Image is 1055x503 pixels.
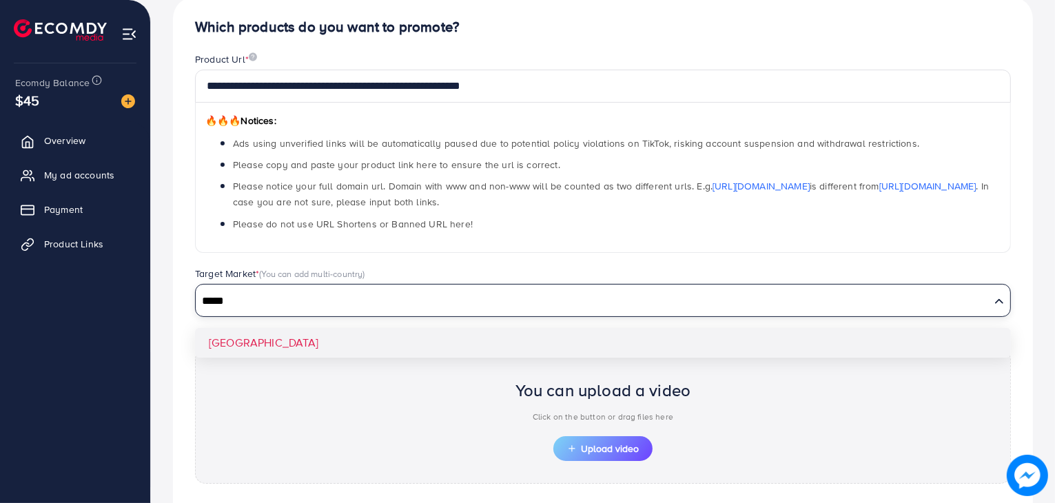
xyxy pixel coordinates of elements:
[195,52,257,66] label: Product Url
[44,203,83,216] span: Payment
[44,134,85,147] span: Overview
[15,90,39,110] span: $45
[205,114,276,127] span: Notices:
[195,267,365,280] label: Target Market
[233,136,919,150] span: Ads using unverified links will be automatically paused due to potential policy violations on Tik...
[713,179,810,193] a: [URL][DOMAIN_NAME]
[121,26,137,42] img: menu
[14,19,107,41] img: logo
[233,158,560,172] span: Please copy and paste your product link here to ensure the url is correct.
[44,168,114,182] span: My ad accounts
[1007,455,1048,496] img: image
[10,230,140,258] a: Product Links
[121,94,135,108] img: image
[515,380,691,400] h2: You can upload a video
[197,291,989,312] input: Search for option
[195,19,1011,36] h4: Which products do you want to promote?
[10,196,140,223] a: Payment
[259,267,365,280] span: (You can add multi-country)
[44,237,103,251] span: Product Links
[553,436,653,461] button: Upload video
[10,161,140,189] a: My ad accounts
[233,217,473,231] span: Please do not use URL Shortens or Banned URL here!
[15,76,90,90] span: Ecomdy Balance
[205,114,240,127] span: 🔥🔥🔥
[10,127,140,154] a: Overview
[233,179,989,209] span: Please notice your full domain url. Domain with www and non-www will be counted as two different ...
[249,52,257,61] img: image
[515,409,691,425] p: Click on the button or drag files here
[195,328,1011,358] li: [GEOGRAPHIC_DATA]
[567,444,639,453] span: Upload video
[195,284,1011,317] div: Search for option
[879,179,976,193] a: [URL][DOMAIN_NAME]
